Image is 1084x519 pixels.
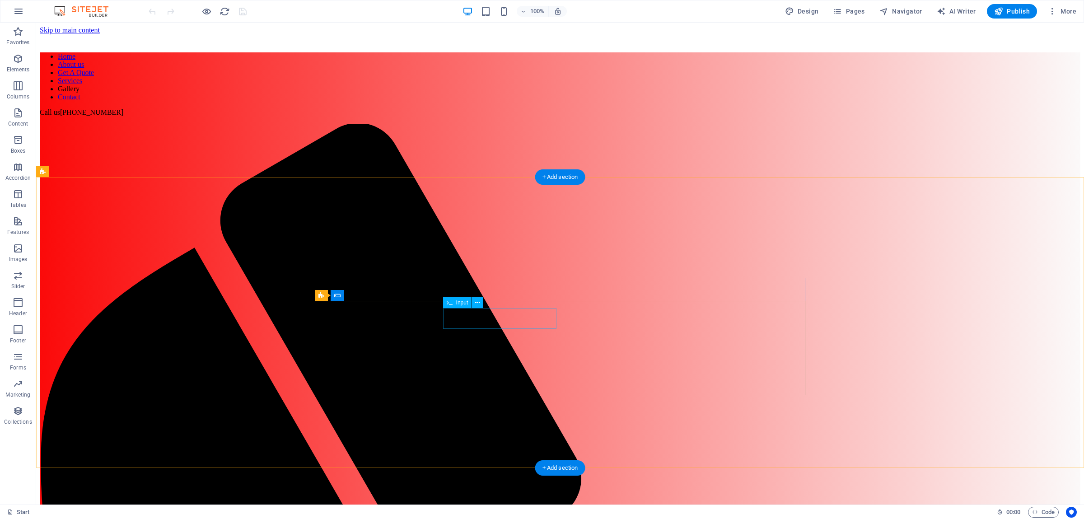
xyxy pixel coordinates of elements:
button: Code [1028,507,1059,518]
i: On resize automatically adjust zoom level to fit chosen device. [554,7,562,15]
p: Columns [7,93,29,100]
p: Header [9,310,27,317]
a: Skip to main content [4,4,64,11]
button: More [1044,4,1080,19]
p: Marketing [5,391,30,398]
button: Click here to leave preview mode and continue editing [201,6,212,17]
span: : [1013,509,1014,515]
span: AI Writer [937,7,976,16]
p: Content [8,120,28,127]
button: Usercentrics [1066,507,1077,518]
p: Images [9,256,28,263]
div: Design (Ctrl+Alt+Y) [781,4,822,19]
div: + Add section [535,460,585,476]
p: Collections [4,418,32,425]
span: More [1048,7,1076,16]
i: Reload page [220,6,230,17]
button: 100% [517,6,549,17]
div: + Add section [535,169,585,185]
p: Slider [11,283,25,290]
h6: Session time [997,507,1021,518]
button: Publish [987,4,1037,19]
button: Design [781,4,822,19]
button: Navigator [876,4,926,19]
p: Elements [7,66,30,73]
span: Pages [833,7,864,16]
span: Design [785,7,819,16]
p: Tables [10,201,26,209]
span: Input [456,300,468,305]
span: 00 00 [1006,507,1020,518]
p: Features [7,229,29,236]
p: Footer [10,337,26,344]
img: Editor Logo [52,6,120,17]
p: Favorites [6,39,29,46]
span: Publish [994,7,1030,16]
button: AI Writer [933,4,980,19]
button: Pages [829,4,868,19]
p: Accordion [5,174,31,182]
span: Code [1032,507,1055,518]
p: Forms [10,364,26,371]
a: Click to cancel selection. Double-click to open Pages [7,507,30,518]
button: reload [219,6,230,17]
p: Boxes [11,147,26,154]
h6: 100% [530,6,545,17]
span: Navigator [879,7,922,16]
